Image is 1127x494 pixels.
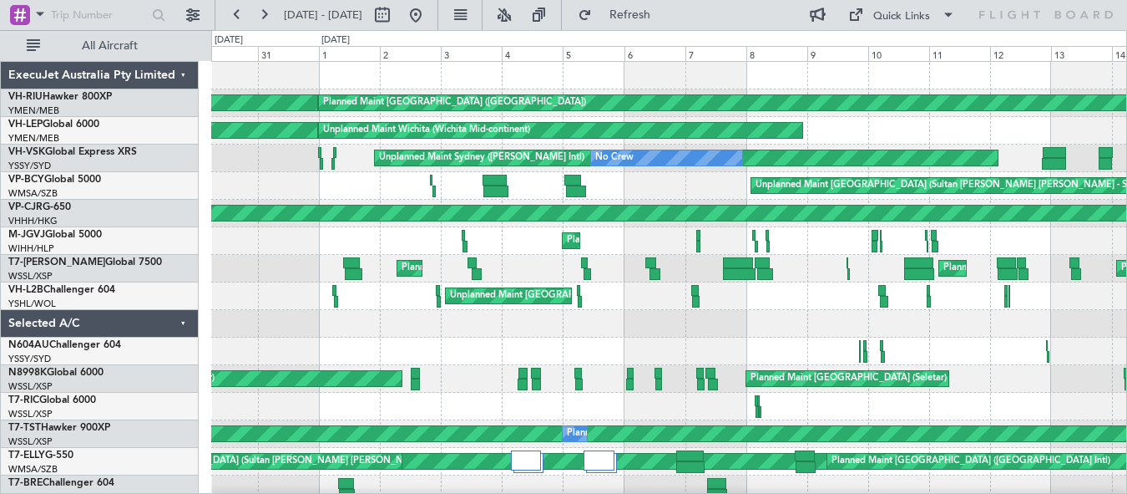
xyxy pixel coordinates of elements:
a: VH-L2BChallenger 604 [8,285,115,295]
a: VH-RIUHawker 800XP [8,92,112,102]
div: Unplanned Maint [GEOGRAPHIC_DATA] ([GEOGRAPHIC_DATA]) [450,283,725,308]
a: T7-[PERSON_NAME]Global 7500 [8,257,162,267]
span: T7-[PERSON_NAME] [8,257,105,267]
span: VH-LEP [8,120,43,130]
div: 10 [868,46,929,61]
div: Unplanned Maint Wichita (Wichita Mid-continent) [323,118,530,143]
a: VH-LEPGlobal 6000 [8,120,99,130]
a: VP-CJRG-650 [8,202,71,212]
div: Planned Maint [567,421,628,446]
div: 3 [441,46,502,61]
div: 11 [929,46,990,61]
div: Planned Maint [GEOGRAPHIC_DATA] ([GEOGRAPHIC_DATA]) [323,90,586,115]
div: 6 [624,46,685,61]
input: Trip Number [51,3,147,28]
span: T7-ELLY [8,451,45,461]
a: T7-RICGlobal 6000 [8,395,96,405]
a: WMSA/SZB [8,463,58,476]
div: 9 [807,46,868,61]
div: 30 [197,46,258,61]
span: Refresh [595,9,665,21]
a: VP-BCYGlobal 5000 [8,175,101,185]
a: T7-TSTHawker 900XP [8,423,110,433]
span: T7-RIC [8,395,39,405]
div: No Crew [595,145,634,171]
span: VP-BCY [8,175,44,185]
div: 8 [746,46,807,61]
div: Planned Maint [GEOGRAPHIC_DATA] (Seletar) [750,366,947,391]
div: Planned Maint [GEOGRAPHIC_DATA] (Seletar) [567,228,763,253]
button: Refresh [570,2,670,28]
span: N8998K [8,368,47,378]
a: WSSL/XSP [8,270,53,283]
button: All Aircraft [18,33,181,59]
a: WSSL/XSP [8,435,53,448]
a: WSSL/XSP [8,380,53,393]
span: T7-BRE [8,478,43,488]
a: N604AUChallenger 604 [8,340,121,350]
div: 1 [319,46,380,61]
div: Planned Maint [GEOGRAPHIC_DATA] ([GEOGRAPHIC_DATA] Intl) [831,449,1110,474]
span: VP-CJR [8,202,43,212]
a: VHHH/HKG [8,215,58,227]
a: WSSL/XSP [8,408,53,420]
a: WIHH/HLP [8,242,54,255]
span: [DATE] - [DATE] [284,8,362,23]
span: T7-TST [8,423,41,433]
a: T7-ELLYG-550 [8,451,73,461]
span: N604AU [8,340,49,350]
a: VH-VSKGlobal Express XRS [8,147,137,157]
div: 7 [685,46,746,61]
div: 2 [380,46,441,61]
div: Planned Maint Dubai (Al Maktoum Intl) [943,256,1108,281]
div: 13 [1051,46,1112,61]
div: [DATE] [215,33,243,48]
a: M-JGVJGlobal 5000 [8,230,102,240]
a: N8998KGlobal 6000 [8,368,104,378]
a: YSHL/WOL [8,298,56,310]
span: VH-L2B [8,285,43,295]
a: YSSY/SYD [8,353,51,365]
div: 12 [990,46,1051,61]
div: 4 [502,46,563,61]
a: YMEN/MEB [8,132,59,145]
div: Planned Maint Dubai (Al Maktoum Intl) [402,256,566,281]
div: Quick Links [873,8,930,25]
div: Unplanned Maint Sydney ([PERSON_NAME] Intl) [379,145,584,171]
span: VH-RIU [8,92,43,102]
a: T7-BREChallenger 604 [8,478,114,488]
div: 31 [258,46,319,61]
div: Planned Maint [GEOGRAPHIC_DATA] (Sultan [PERSON_NAME] [PERSON_NAME] - Subang) [79,449,468,474]
a: WMSA/SZB [8,187,58,200]
span: All Aircraft [43,40,176,52]
div: [DATE] [321,33,350,48]
span: VH-VSK [8,147,45,157]
a: YMEN/MEB [8,104,59,117]
button: Quick Links [840,2,963,28]
a: YSSY/SYD [8,160,51,172]
div: 5 [563,46,624,61]
span: M-JGVJ [8,230,45,240]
